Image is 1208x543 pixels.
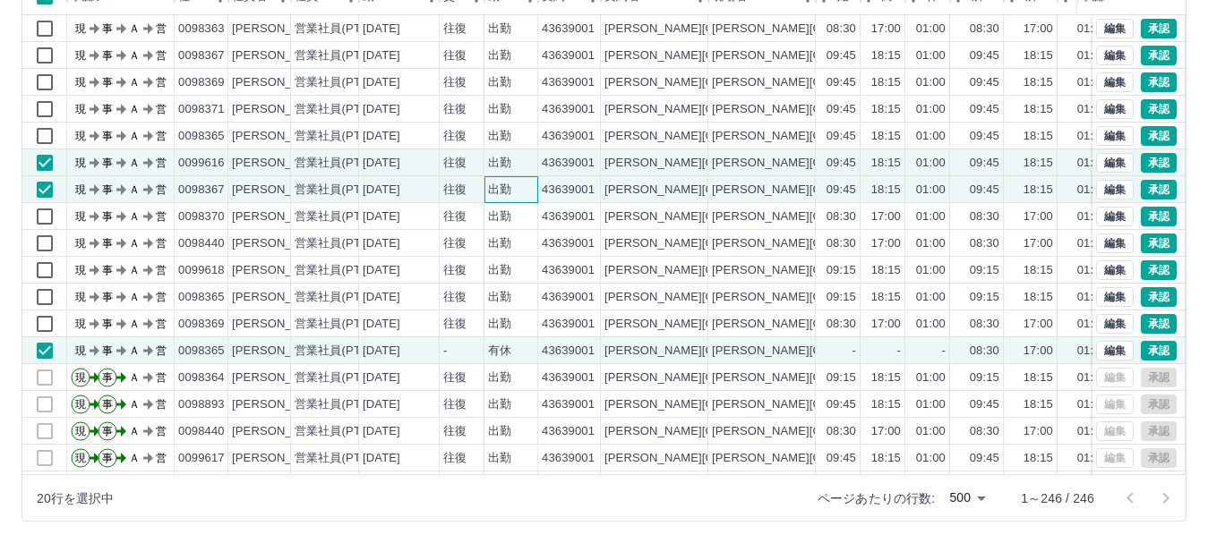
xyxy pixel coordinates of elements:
button: 承認 [1141,341,1177,361]
text: Ａ [129,49,140,62]
div: 01:00 [916,182,946,199]
div: 43639001 [542,128,595,145]
button: 承認 [1141,260,1177,280]
div: 0099618 [178,262,225,279]
div: 出勤 [488,182,511,199]
div: 18:15 [871,128,901,145]
div: 01:00 [1077,182,1107,199]
div: 18:15 [1024,369,1053,386]
div: [DATE] [363,289,400,306]
div: 18:15 [871,289,901,306]
div: 出勤 [488,396,511,413]
div: 01:00 [916,369,946,386]
div: - [852,343,856,360]
button: 編集 [1096,233,1134,253]
text: 事 [102,210,113,223]
div: 09:15 [827,369,856,386]
text: Ａ [129,130,140,142]
div: 0098363 [178,21,225,38]
button: 編集 [1096,260,1134,280]
div: 18:15 [871,155,901,172]
div: 出勤 [488,262,511,279]
div: 18:15 [871,47,901,64]
text: 営 [156,264,167,276]
div: 営業社員(PT契約) [295,235,389,252]
div: 43639001 [542,289,595,306]
div: [PERSON_NAME][GEOGRAPHIC_DATA] [712,343,933,360]
div: [PERSON_NAME] [232,369,330,386]
div: 往復 [443,74,467,91]
div: 08:30 [970,316,999,333]
div: 43639001 [542,343,595,360]
div: 出勤 [488,235,511,252]
text: Ａ [129,264,140,276]
text: 現 [75,49,86,62]
text: 営 [156,183,167,196]
div: 営業社員(PT契約) [295,74,389,91]
div: 17:00 [1024,208,1053,225]
button: 編集 [1096,99,1134,119]
div: 43639001 [542,262,595,279]
div: [DATE] [363,101,400,118]
button: 編集 [1096,341,1134,361]
text: 営 [156,103,167,115]
div: [PERSON_NAME][GEOGRAPHIC_DATA] [712,208,933,225]
text: 現 [75,183,86,196]
div: 0098369 [178,74,225,91]
text: 営 [156,157,167,169]
div: 43639001 [542,101,595,118]
div: 01:00 [916,235,946,252]
text: 事 [102,130,113,142]
div: [PERSON_NAME] [232,316,330,333]
div: 01:00 [1077,208,1107,225]
div: 0098440 [178,235,225,252]
div: 0098370 [178,208,225,225]
button: 編集 [1096,207,1134,226]
button: 承認 [1141,287,1177,307]
div: 43639001 [542,182,595,199]
div: 01:00 [1077,21,1107,38]
div: 08:30 [827,316,856,333]
div: 01:00 [916,262,946,279]
div: 営業社員(PT契約) [295,262,389,279]
div: 18:15 [1024,101,1053,118]
div: 43639001 [542,21,595,38]
div: 営業社員(PT契約) [295,316,389,333]
div: 09:45 [970,182,999,199]
button: 編集 [1096,46,1134,65]
div: [PERSON_NAME][GEOGRAPHIC_DATA] [712,316,933,333]
div: 0098893 [178,396,225,413]
text: Ａ [129,210,140,223]
div: 18:15 [1024,262,1053,279]
button: 承認 [1141,19,1177,38]
div: [PERSON_NAME] [232,262,330,279]
text: 現 [75,210,86,223]
div: 出勤 [488,369,511,386]
div: [PERSON_NAME][GEOGRAPHIC_DATA] [712,128,933,145]
text: 営 [156,130,167,142]
div: [DATE] [363,128,400,145]
div: 出勤 [488,289,511,306]
div: [DATE] [363,47,400,64]
div: 08:30 [970,235,999,252]
div: 08:30 [970,208,999,225]
div: 09:45 [827,74,856,91]
div: 17:00 [871,208,901,225]
div: 43639001 [542,369,595,386]
div: 01:00 [916,155,946,172]
div: 17:00 [1024,235,1053,252]
div: 17:00 [871,316,901,333]
text: Ａ [129,291,140,303]
div: 01:00 [916,101,946,118]
div: 往復 [443,369,467,386]
div: 営業社員(PT契約) [295,21,389,38]
div: [DATE] [363,208,400,225]
div: 0098364 [178,369,225,386]
text: 現 [75,318,86,330]
text: 営 [156,371,167,384]
div: 往復 [443,316,467,333]
div: [PERSON_NAME][GEOGRAPHIC_DATA] [712,21,933,38]
div: [PERSON_NAME][GEOGRAPHIC_DATA] [604,128,826,145]
div: 18:15 [871,262,901,279]
div: 営業社員(PT契約) [295,182,389,199]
